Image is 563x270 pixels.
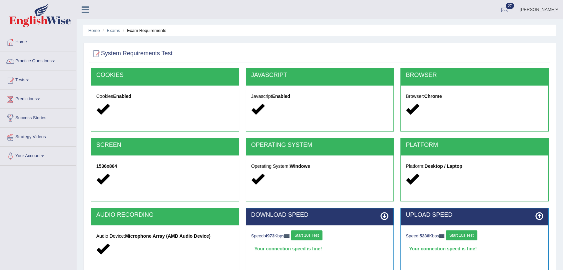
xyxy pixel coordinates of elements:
strong: 1536x864 [96,163,117,169]
h2: DOWNLOAD SPEED [251,212,389,218]
div: Speed: Kbps [251,230,389,242]
a: Your Account [0,147,76,163]
div: Speed: Kbps [406,230,543,242]
strong: Enabled [272,94,290,99]
a: Practice Questions [0,52,76,69]
li: Exam Requirements [121,27,166,34]
h5: Browser: [406,94,543,99]
a: Tests [0,71,76,88]
button: Start 10s Test [446,230,477,240]
h2: System Requirements Test [91,49,173,59]
strong: Windows [290,163,310,169]
h2: JAVASCRIPT [251,72,389,79]
a: Exams [107,28,120,33]
h2: BROWSER [406,72,543,79]
h2: AUDIO RECORDING [96,212,234,218]
a: Home [0,33,76,50]
div: Your connection speed is fine! [406,244,543,254]
span: 27 [506,3,514,9]
a: Home [88,28,100,33]
strong: Chrome [424,94,442,99]
strong: Desktop / Laptop [424,163,462,169]
h2: OPERATING SYSTEM [251,142,389,148]
h2: PLATFORM [406,142,543,148]
h5: Javascript [251,94,389,99]
strong: 4973 [265,233,275,238]
button: Start 10s Test [291,230,322,240]
h2: UPLOAD SPEED [406,212,543,218]
h5: Operating System: [251,164,389,169]
strong: 5236 [420,233,429,238]
h5: Audio Device: [96,234,234,239]
strong: Enabled [113,94,131,99]
h5: Cookies [96,94,234,99]
a: Predictions [0,90,76,107]
h2: SCREEN [96,142,234,148]
a: Strategy Videos [0,128,76,144]
img: ajax-loader-fb-connection.gif [284,234,289,238]
a: Success Stories [0,109,76,126]
h5: Platform: [406,164,543,169]
div: Your connection speed is fine! [251,244,389,254]
img: ajax-loader-fb-connection.gif [439,234,444,238]
strong: Microphone Array (AMD Audio Device) [125,233,210,239]
h2: COOKIES [96,72,234,79]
